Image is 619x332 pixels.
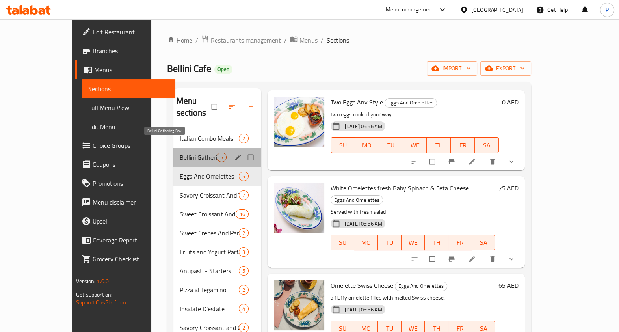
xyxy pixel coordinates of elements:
[274,97,324,147] img: Two Eggs Any Style
[173,205,261,224] div: Sweet Croissant And Assorted Pastries16
[425,235,448,250] button: TH
[75,193,175,212] a: Menu disclaimer
[385,98,437,108] div: Eggs And Omelettes
[334,237,351,248] span: SU
[239,285,249,295] div: items
[468,158,478,166] a: Edit menu item
[507,158,515,166] svg: Show Choices
[239,135,248,142] span: 2
[239,304,249,313] div: items
[478,140,496,151] span: SA
[239,192,248,199] span: 7
[180,304,239,313] span: Insalate D'estate
[75,174,175,193] a: Promotions
[180,266,239,276] span: Antipasti - Starters
[180,247,239,257] div: Fruits and Yogurt Parfait
[223,98,242,116] span: Sort sections
[236,211,248,218] span: 16
[76,289,112,300] span: Get support on:
[503,250,522,268] button: show more
[239,267,248,275] span: 5
[386,5,434,15] div: Menu-management
[173,242,261,261] div: Fruits and Yogurt Parfait3
[173,186,261,205] div: Savory Croissant And Toast7
[507,255,515,263] svg: Show Choices
[342,220,385,228] span: [DATE] 05:56 AM
[75,22,175,41] a: Edit Restaurant
[239,228,249,238] div: items
[88,103,169,112] span: Full Menu View
[82,98,175,117] a: Full Menu View
[342,306,385,313] span: [DATE] 05:56 AM
[173,299,261,318] div: Insalate D'estate4
[427,61,477,76] button: import
[487,63,525,73] span: export
[180,172,239,181] span: Eggs And Omelettes
[75,136,175,155] a: Choice Groups
[93,46,169,56] span: Branches
[498,280,519,291] h6: 65 AED
[94,65,169,75] span: Menus
[331,207,496,217] p: Served with fresh salad
[173,167,261,186] div: Eggs And Omelettes5
[180,228,239,238] div: Sweet Crepes And Pancakes
[75,41,175,60] a: Branches
[75,212,175,231] a: Upsell
[342,123,385,130] span: [DATE] 05:56 AM
[177,95,212,119] h2: Menu sections
[484,250,503,268] button: delete
[239,173,248,180] span: 5
[331,196,383,205] span: Eggs And Omelettes
[381,237,398,248] span: TU
[195,35,198,45] li: /
[180,285,239,295] span: Pizza al Tegamino
[472,235,496,250] button: SA
[475,237,493,248] span: SA
[395,282,447,291] span: Eggs And Omelettes
[331,293,496,303] p: a fluffy omelette filled with melted Swiss cheese.
[76,276,95,286] span: Version:
[379,137,403,153] button: TU
[211,35,281,45] span: Restaurants management
[355,137,379,153] button: MO
[88,84,169,93] span: Sections
[502,97,519,108] h6: 0 AED
[475,137,499,153] button: SA
[334,140,352,151] span: SU
[382,140,400,151] span: TU
[331,235,355,250] button: SU
[233,152,245,162] button: edit
[207,99,223,114] span: Select all sections
[180,153,217,162] span: Bellini Gathering Box
[385,98,437,107] span: Eggs And Omelettes
[284,35,287,45] li: /
[173,224,261,242] div: Sweet Crepes And Pancakes2
[406,250,425,268] button: sort-choices
[214,65,232,74] div: Open
[454,140,472,151] span: FR
[180,134,239,143] span: Italian Combo Meals
[402,235,425,250] button: WE
[331,280,393,291] span: Omelette Swiss Cheese
[430,140,448,151] span: TH
[75,155,175,174] a: Coupons
[239,324,248,332] span: 2
[180,209,236,219] span: Sweet Croissant And Assorted Pastries
[75,250,175,269] a: Grocery Checklist
[331,182,469,194] span: White Omelettes fresh Baby Spinach & Feta Cheese
[93,179,169,188] span: Promotions
[274,280,324,330] img: Omelette Swiss Cheese
[75,60,175,79] a: Menus
[357,237,375,248] span: MO
[299,35,318,45] span: Menus
[443,153,462,170] button: Branch-specific-item
[214,66,232,73] span: Open
[406,140,424,151] span: WE
[93,216,169,226] span: Upsell
[452,237,469,248] span: FR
